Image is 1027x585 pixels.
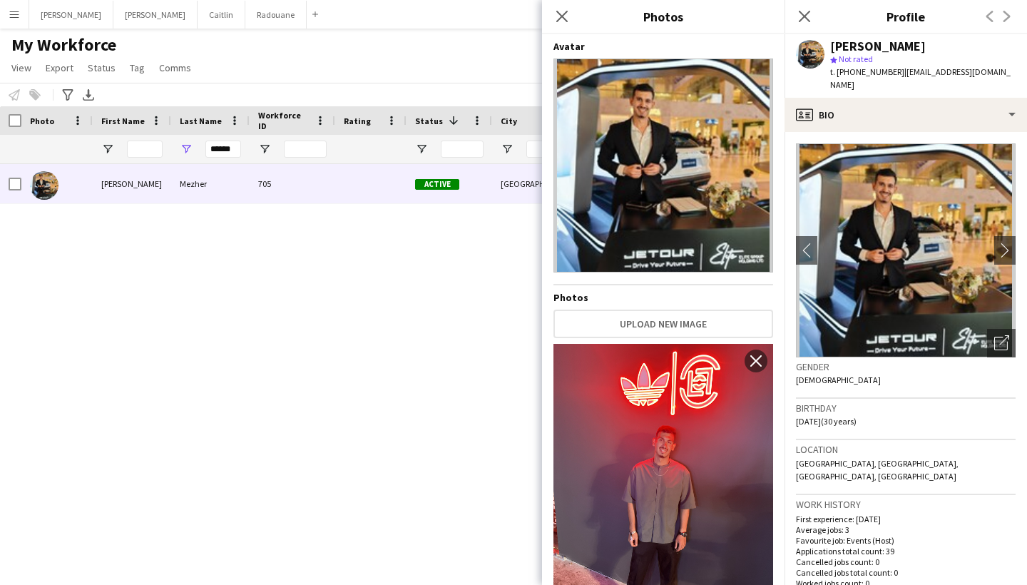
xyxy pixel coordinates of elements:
[796,498,1016,511] h3: Work history
[441,141,484,158] input: Status Filter Input
[127,141,163,158] input: First Name Filter Input
[785,98,1027,132] div: Bio
[796,375,881,385] span: [DEMOGRAPHIC_DATA]
[796,546,1016,556] p: Applications total count: 39
[839,54,873,64] span: Not rated
[415,179,459,190] span: Active
[796,443,1016,456] h3: Location
[796,524,1016,535] p: Average jobs: 3
[258,143,271,156] button: Open Filter Menu
[93,164,171,203] div: [PERSON_NAME]
[501,116,517,126] span: City
[30,116,54,126] span: Photo
[526,141,569,158] input: City Filter Input
[415,116,443,126] span: Status
[6,58,37,77] a: View
[59,86,76,103] app-action-btn: Advanced filters
[796,402,1016,414] h3: Birthday
[245,1,307,29] button: Radouane
[82,58,121,77] a: Status
[415,143,428,156] button: Open Filter Menu
[796,143,1016,357] img: Crew avatar or photo
[30,171,58,200] img: Ahmad Mezher
[553,291,773,304] h4: Photos
[40,58,79,77] a: Export
[796,535,1016,546] p: Favourite job: Events (Host)
[101,116,145,126] span: First Name
[785,7,1027,26] h3: Profile
[198,1,245,29] button: Caitlin
[796,458,959,482] span: [GEOGRAPHIC_DATA], [GEOGRAPHIC_DATA], [GEOGRAPHIC_DATA], [GEOGRAPHIC_DATA]
[796,556,1016,567] p: Cancelled jobs count: 0
[159,61,191,74] span: Comms
[830,40,926,53] div: [PERSON_NAME]
[80,86,97,103] app-action-btn: Export XLSX
[88,61,116,74] span: Status
[344,116,371,126] span: Rating
[553,58,773,273] img: Crew avatar
[130,61,145,74] span: Tag
[492,164,578,203] div: [GEOGRAPHIC_DATA]
[501,143,513,156] button: Open Filter Menu
[258,110,310,131] span: Workforce ID
[796,360,1016,373] h3: Gender
[113,1,198,29] button: [PERSON_NAME]
[553,40,773,53] h4: Avatar
[830,66,904,77] span: t. [PHONE_NUMBER]
[250,164,335,203] div: 705
[830,66,1011,90] span: | [EMAIL_ADDRESS][DOMAIN_NAME]
[101,143,114,156] button: Open Filter Menu
[46,61,73,74] span: Export
[796,514,1016,524] p: First experience: [DATE]
[205,141,241,158] input: Last Name Filter Input
[11,61,31,74] span: View
[29,1,113,29] button: [PERSON_NAME]
[284,141,327,158] input: Workforce ID Filter Input
[180,143,193,156] button: Open Filter Menu
[180,116,222,126] span: Last Name
[553,310,773,338] button: Upload new image
[796,416,857,427] span: [DATE] (30 years)
[171,164,250,203] div: Mezher
[542,7,785,26] h3: Photos
[796,567,1016,578] p: Cancelled jobs total count: 0
[153,58,197,77] a: Comms
[124,58,150,77] a: Tag
[11,34,116,56] span: My Workforce
[987,329,1016,357] div: Open photos pop-in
